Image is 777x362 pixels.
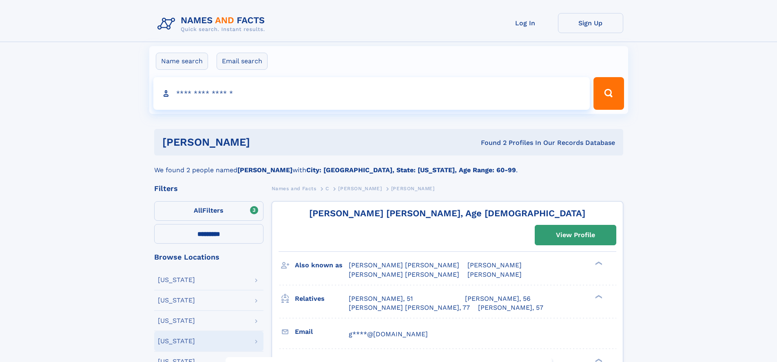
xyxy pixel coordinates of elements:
[237,166,292,174] b: [PERSON_NAME]
[295,292,349,306] h3: Relatives
[349,294,413,303] a: [PERSON_NAME], 51
[467,261,522,269] span: [PERSON_NAME]
[325,183,329,193] a: C
[154,155,623,175] div: We found 2 people named with .
[338,186,382,191] span: [PERSON_NAME]
[338,183,382,193] a: [PERSON_NAME]
[156,53,208,70] label: Name search
[556,226,595,244] div: View Profile
[217,53,268,70] label: Email search
[593,294,603,299] div: ❯
[154,13,272,35] img: Logo Names and Facts
[154,185,263,192] div: Filters
[493,13,558,33] a: Log In
[391,186,435,191] span: [PERSON_NAME]
[558,13,623,33] a: Sign Up
[349,271,459,278] span: [PERSON_NAME] [PERSON_NAME]
[478,303,543,312] a: [PERSON_NAME], 57
[467,271,522,278] span: [PERSON_NAME]
[158,338,195,344] div: [US_STATE]
[158,277,195,283] div: [US_STATE]
[309,208,585,218] a: [PERSON_NAME] [PERSON_NAME], Age [DEMOGRAPHIC_DATA]
[194,207,202,214] span: All
[154,201,263,221] label: Filters
[365,138,615,147] div: Found 2 Profiles In Our Records Database
[465,294,531,303] a: [PERSON_NAME], 56
[153,77,590,110] input: search input
[295,258,349,272] h3: Also known as
[306,166,516,174] b: City: [GEOGRAPHIC_DATA], State: [US_STATE], Age Range: 60-99
[162,137,365,147] h1: [PERSON_NAME]
[535,225,616,245] a: View Profile
[158,318,195,324] div: [US_STATE]
[295,325,349,339] h3: Email
[349,303,470,312] a: [PERSON_NAME] [PERSON_NAME], 77
[593,261,603,266] div: ❯
[349,261,459,269] span: [PERSON_NAME] [PERSON_NAME]
[325,186,329,191] span: C
[272,183,317,193] a: Names and Facts
[593,77,624,110] button: Search Button
[154,253,263,261] div: Browse Locations
[158,297,195,304] div: [US_STATE]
